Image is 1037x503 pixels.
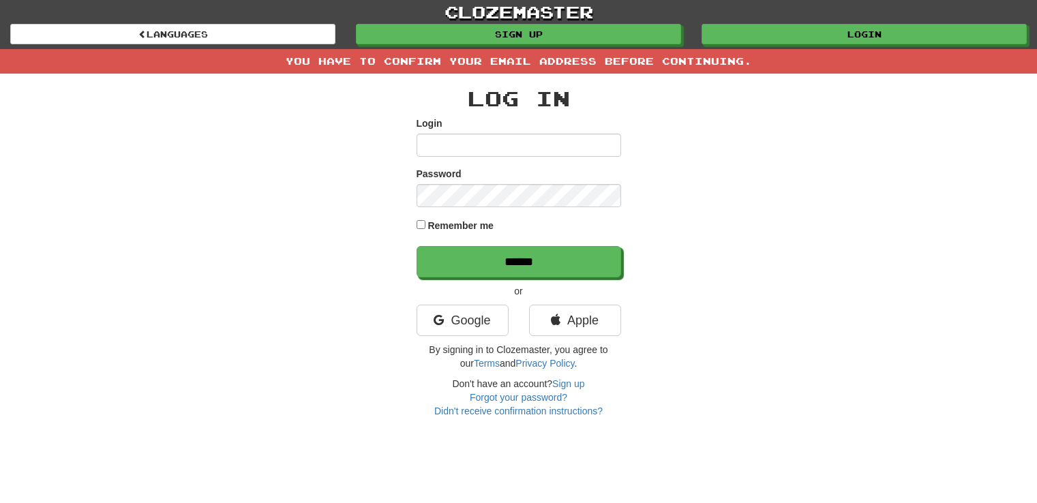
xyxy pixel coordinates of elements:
[417,167,462,181] label: Password
[10,24,335,44] a: Languages
[434,406,603,416] a: Didn't receive confirmation instructions?
[529,305,621,336] a: Apple
[417,343,621,370] p: By signing in to Clozemaster, you agree to our and .
[552,378,584,389] a: Sign up
[417,377,621,418] div: Don't have an account?
[417,305,509,336] a: Google
[474,358,500,369] a: Terms
[417,117,442,130] label: Login
[470,392,567,403] a: Forgot your password?
[427,219,494,232] label: Remember me
[515,358,574,369] a: Privacy Policy
[417,284,621,298] p: or
[417,87,621,110] h2: Log In
[702,24,1027,44] a: Login
[356,24,681,44] a: Sign up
